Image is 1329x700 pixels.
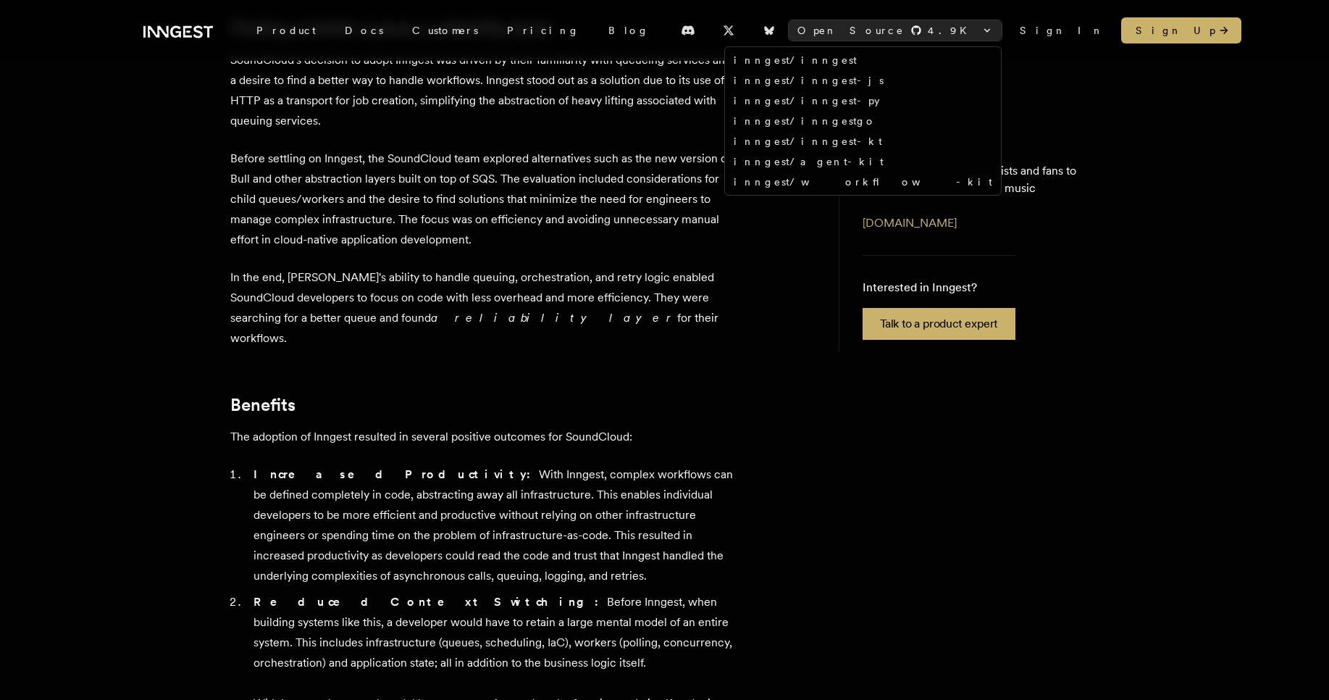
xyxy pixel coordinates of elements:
[734,176,992,188] a: inngest/workflow-kit
[863,308,1015,340] a: Talk to a product expert
[330,17,398,43] a: Docs
[734,136,882,147] a: inngest/inngest-kt
[734,156,884,167] a: inngest/agent-kit
[734,75,884,86] a: inngest/inngest-js
[230,427,737,447] p: The adoption of Inngest resulted in several positive outcomes for SoundCloud:
[253,467,539,481] strong: Increased Productivity:
[753,19,785,42] a: Bluesky
[1020,23,1104,38] a: Sign In
[863,216,957,230] a: [DOMAIN_NAME]
[797,23,905,38] span: Open Source
[431,311,677,325] em: a reliability layer
[734,54,857,66] a: inngest/inngest
[492,17,594,43] a: Pricing
[230,395,295,415] a: Benefits
[594,17,663,43] a: Blog
[672,19,704,42] a: Discord
[1121,17,1241,43] a: Sign Up
[230,149,737,250] p: Before settling on Inngest, the SoundCloud team explored alternatives such as the new version of ...
[398,17,492,43] a: Customers
[230,50,737,131] p: SoundCloud's decision to adopt Inngest was driven by their familiarity with queueing services and...
[928,23,976,38] span: 4.9 K
[713,19,745,42] a: X
[734,115,876,127] a: inngest/inngestgo
[863,279,1015,296] p: Interested in Inngest?
[242,17,330,43] div: Product
[834,97,1007,141] img: SoundCloud's logo
[253,595,607,609] strong: Reduced Context Switching:
[249,464,737,586] li: With Inngest, complex workflows can be defined completely in code, abstracting away all infrastru...
[230,267,737,349] p: In the end, [PERSON_NAME]'s ability to handle queuing, orchestration, and retry logic enabled Sou...
[734,95,880,107] a: inngest/inngest-py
